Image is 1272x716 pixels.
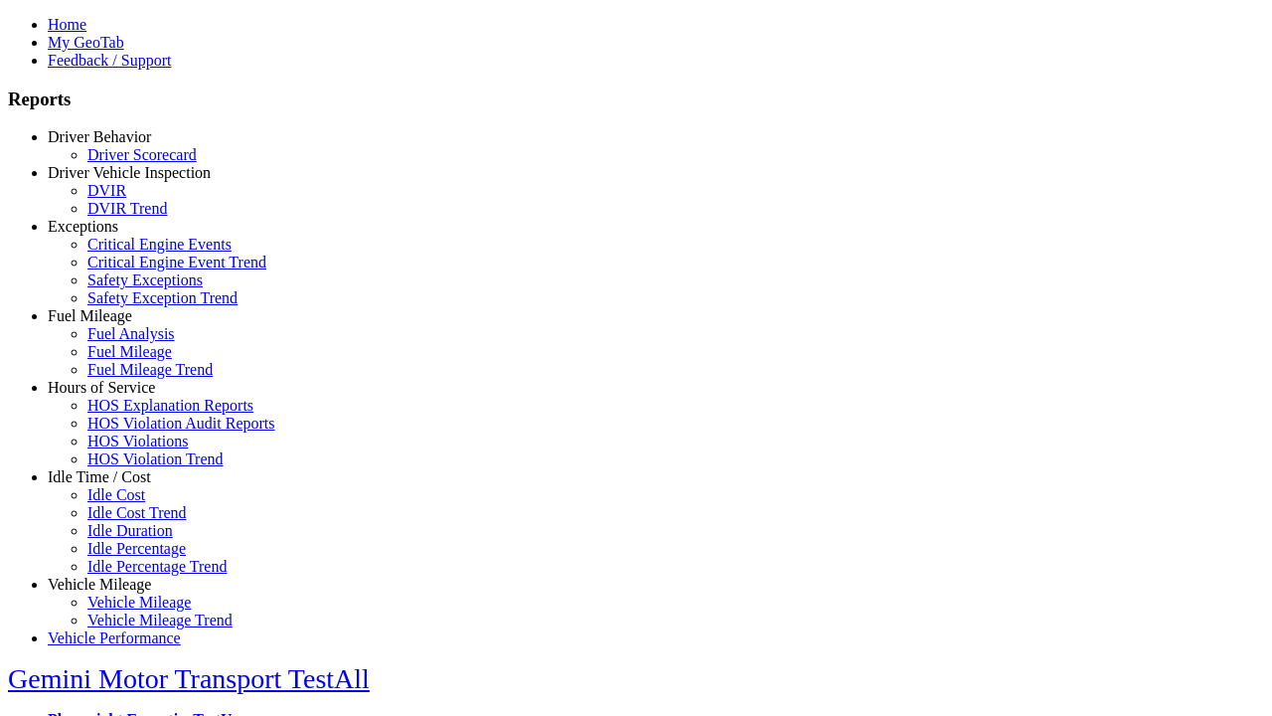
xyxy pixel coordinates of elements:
[87,254,266,270] a: Critical Engine Event Trend
[87,361,213,378] a: Fuel Mileage Trend
[8,89,1264,110] h3: Reports
[87,289,238,306] a: Safety Exception Trend
[87,450,224,467] a: HOS Violation Trend
[87,486,145,503] a: Idle Cost
[48,218,118,235] a: Exceptions
[87,325,175,342] a: Fuel Analysis
[87,343,172,360] a: Fuel Mileage
[87,397,253,414] a: HOS Explanation Reports
[48,629,181,646] a: Vehicle Performance
[48,34,124,51] a: My GeoTab
[48,468,151,485] a: Idle Time / Cost
[87,271,203,288] a: Safety Exceptions
[87,415,275,432] a: HOS Violation Audit Reports
[48,164,211,181] a: Driver Vehicle Inspection
[87,504,187,521] a: Idle Cost Trend
[87,146,197,163] a: Driver Scorecard
[87,540,186,557] a: Idle Percentage
[87,558,227,575] a: Idle Percentage Trend
[48,128,151,145] a: Driver Behavior
[48,52,171,69] a: Feedback / Support
[48,576,151,593] a: Vehicle Mileage
[87,200,167,217] a: DVIR Trend
[48,379,155,396] a: Hours of Service
[8,663,370,694] a: Gemini Motor Transport TestAll
[87,594,191,611] a: Vehicle Mileage
[87,236,232,253] a: Critical Engine Events
[87,612,233,628] a: Vehicle Mileage Trend
[87,522,173,539] a: Idle Duration
[87,433,188,449] a: HOS Violations
[48,307,132,324] a: Fuel Mileage
[48,16,86,33] a: Home
[87,182,126,199] a: DVIR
